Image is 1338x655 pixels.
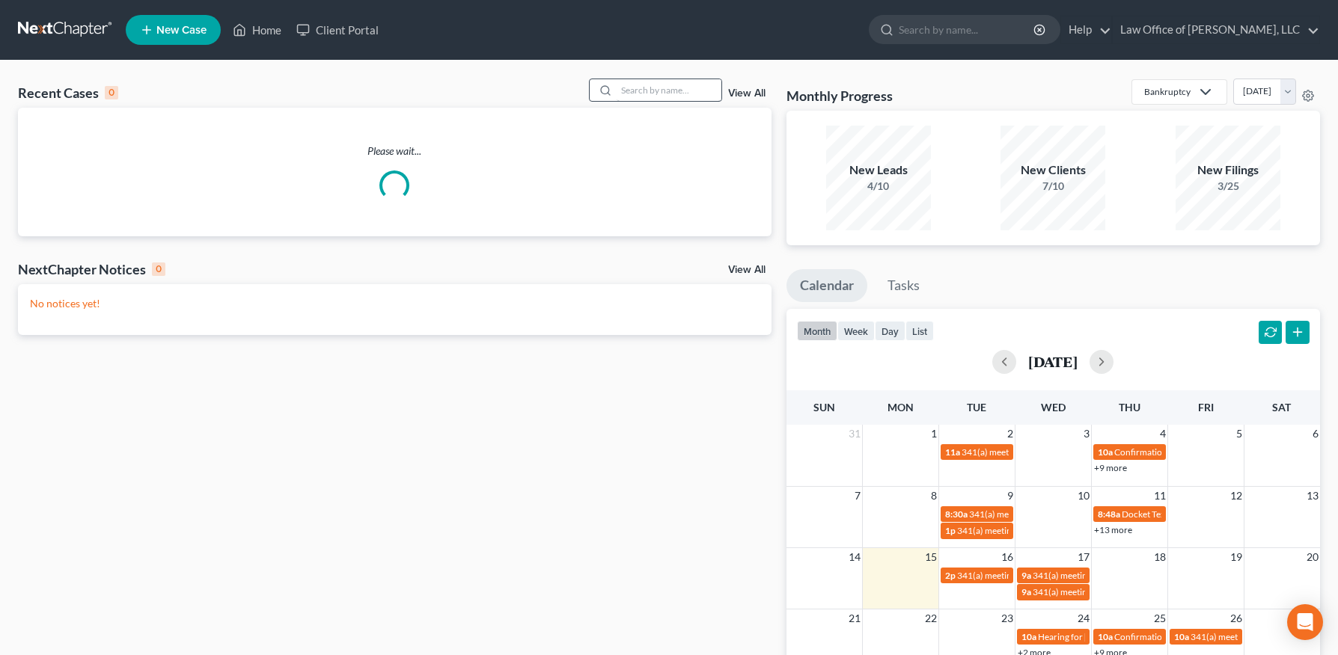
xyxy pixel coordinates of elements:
a: Help [1061,16,1111,43]
span: Thu [1119,401,1140,413]
a: +13 more [1094,524,1132,535]
span: 341(a) meeting for [PERSON_NAME] [957,525,1102,536]
span: 26 [1229,609,1244,627]
span: 10a [1098,631,1113,642]
span: 11 [1152,487,1167,505]
span: 10a [1174,631,1189,642]
span: 19 [1229,548,1244,566]
span: 25 [1152,609,1167,627]
span: 24 [1076,609,1091,627]
span: 6 [1311,425,1320,443]
span: 2p [945,570,956,581]
div: New Leads [826,162,931,179]
span: 22 [923,609,938,627]
span: Confirmation hearing for [PERSON_NAME] [1114,631,1284,642]
span: 2 [1006,425,1015,443]
span: 8:48a [1098,508,1120,520]
button: list [905,321,934,341]
span: 8 [929,487,938,505]
span: New Case [156,25,207,36]
span: 15 [923,548,938,566]
span: 12 [1229,487,1244,505]
span: 8:30a [945,508,968,520]
a: Law Office of [PERSON_NAME], LLC [1113,16,1319,43]
span: 341(a) meeting for [PERSON_NAME] [962,446,1106,458]
button: week [837,321,875,341]
span: 11a [945,446,960,458]
input: Search by name... [617,79,721,101]
span: 341(a) meeting for [PERSON_NAME] [1191,631,1335,642]
span: 31 [847,425,862,443]
span: Tue [967,401,986,413]
span: 10a [1098,446,1113,458]
p: No notices yet! [30,296,760,311]
span: Fri [1198,401,1214,413]
span: Sun [813,401,835,413]
span: 23 [1000,609,1015,627]
span: 9a [1021,586,1031,597]
span: 21 [847,609,862,627]
span: 20 [1305,548,1320,566]
span: 14 [847,548,862,566]
span: 341(a) meeting for [PERSON_NAME] [969,508,1114,520]
div: 0 [152,262,165,276]
span: 341(a) meeting for [PERSON_NAME] [1033,570,1177,581]
span: Hearing for [PERSON_NAME] & [PERSON_NAME] [1038,631,1234,642]
span: 1p [945,525,956,536]
div: 4/10 [826,179,931,194]
span: 5 [1235,425,1244,443]
span: 3 [1082,425,1091,443]
a: Client Portal [289,16,386,43]
a: View All [728,265,766,275]
div: Recent Cases [18,84,118,102]
span: 10a [1021,631,1036,642]
span: 17 [1076,548,1091,566]
span: 18 [1152,548,1167,566]
div: Open Intercom Messenger [1287,604,1323,640]
div: 0 [105,86,118,99]
span: 1 [929,425,938,443]
div: New Clients [1001,162,1105,179]
span: 341(a) meeting for [PERSON_NAME] [957,570,1102,581]
input: Search by name... [899,16,1036,43]
span: 16 [1000,548,1015,566]
span: 7 [853,487,862,505]
h2: [DATE] [1028,354,1078,369]
span: 9a [1021,570,1031,581]
span: 9 [1006,487,1015,505]
button: month [797,321,837,341]
span: 10 [1076,487,1091,505]
a: Tasks [874,269,933,302]
a: +9 more [1094,462,1127,473]
div: Bankruptcy [1144,85,1191,98]
span: Mon [888,401,914,413]
h3: Monthly Progress [786,87,893,105]
div: 3/25 [1176,179,1280,194]
a: View All [728,88,766,99]
span: Sat [1272,401,1291,413]
a: Home [225,16,289,43]
button: day [875,321,905,341]
span: Wed [1041,401,1066,413]
p: Please wait... [18,144,772,159]
div: NextChapter Notices [18,260,165,278]
a: Calendar [786,269,867,302]
span: Docket Text: for [PERSON_NAME] [1122,508,1256,520]
div: 7/10 [1001,179,1105,194]
span: 13 [1305,487,1320,505]
span: 341(a) meeting for [PERSON_NAME] & [PERSON_NAME] [1033,586,1256,597]
div: New Filings [1176,162,1280,179]
span: 4 [1158,425,1167,443]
